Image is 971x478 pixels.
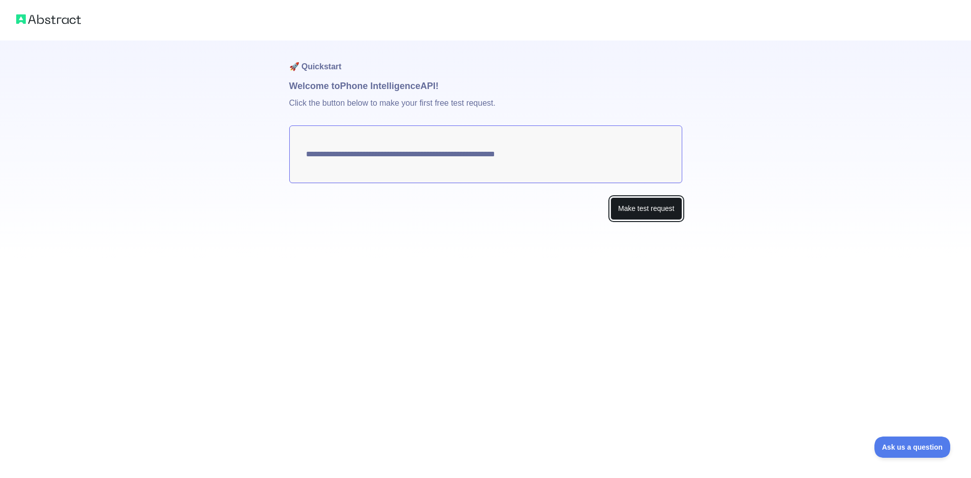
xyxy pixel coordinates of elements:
[874,437,951,458] iframe: Toggle Customer Support
[16,12,81,26] img: Abstract logo
[289,40,682,79] h1: 🚀 Quickstart
[289,93,682,125] p: Click the button below to make your first free test request.
[610,197,682,220] button: Make test request
[289,79,682,93] h1: Welcome to Phone Intelligence API!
